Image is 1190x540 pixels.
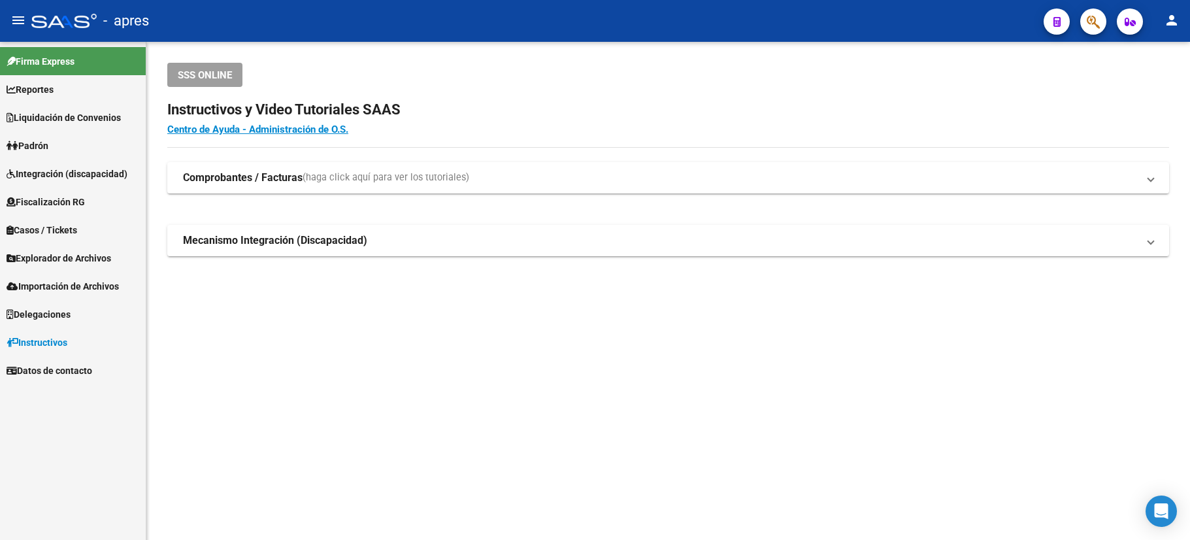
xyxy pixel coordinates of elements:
button: SSS ONLINE [167,63,242,87]
span: Liquidación de Convenios [7,110,121,125]
span: Padrón [7,139,48,153]
span: (haga click aquí para ver los tutoriales) [303,171,469,185]
span: Datos de contacto [7,363,92,378]
span: Instructivos [7,335,67,350]
span: Explorador de Archivos [7,251,111,265]
strong: Mecanismo Integración (Discapacidad) [183,233,367,248]
mat-expansion-panel-header: Comprobantes / Facturas(haga click aquí para ver los tutoriales) [167,162,1169,194]
h2: Instructivos y Video Tutoriales SAAS [167,97,1169,122]
span: Casos / Tickets [7,223,77,237]
mat-icon: person [1164,12,1180,28]
div: Open Intercom Messenger [1146,496,1177,527]
span: Delegaciones [7,307,71,322]
strong: Comprobantes / Facturas [183,171,303,185]
span: Importación de Archivos [7,279,119,294]
span: Fiscalización RG [7,195,85,209]
span: Firma Express [7,54,74,69]
mat-icon: menu [10,12,26,28]
mat-expansion-panel-header: Mecanismo Integración (Discapacidad) [167,225,1169,256]
span: SSS ONLINE [178,69,232,81]
span: Integración (discapacidad) [7,167,127,181]
a: Centro de Ayuda - Administración de O.S. [167,124,348,135]
span: Reportes [7,82,54,97]
span: - apres [103,7,149,35]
